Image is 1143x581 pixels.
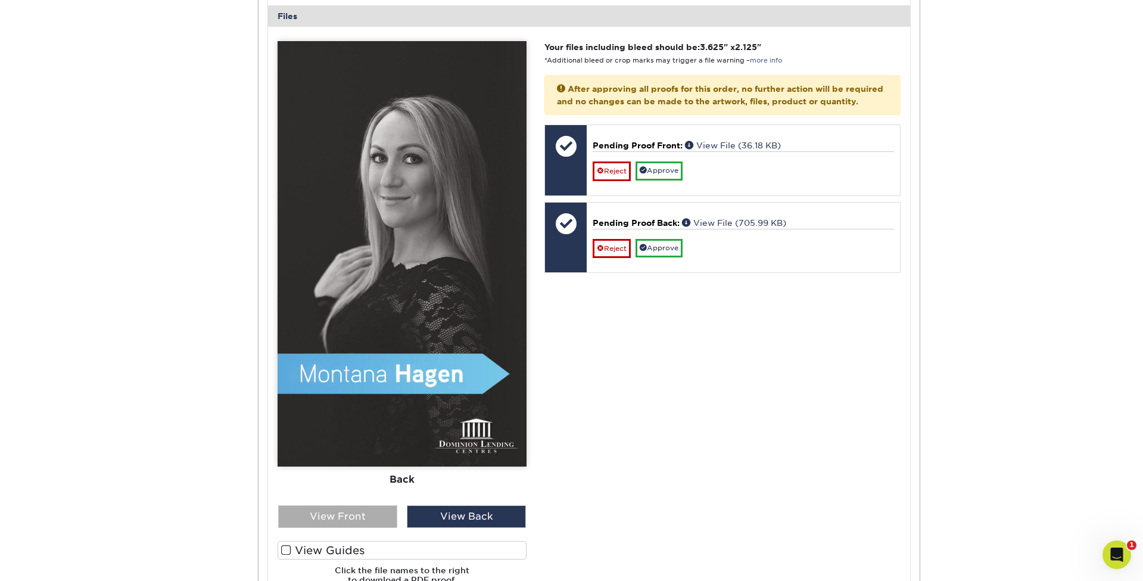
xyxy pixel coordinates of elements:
[593,161,631,181] a: Reject
[685,141,781,150] a: View File (36.18 KB)
[268,5,910,27] div: Files
[593,239,631,258] a: Reject
[278,467,527,493] div: Back
[278,541,527,560] label: View Guides
[750,57,782,64] a: more info
[557,84,883,105] strong: After approving all proofs for this order, no further action will be required and no changes can ...
[278,505,397,528] div: View Front
[544,42,761,52] strong: Your files including bleed should be: " x "
[682,218,786,228] a: View File (705.99 KB)
[593,218,680,228] span: Pending Proof Back:
[636,161,683,180] a: Approve
[593,141,683,150] span: Pending Proof Front:
[407,505,526,528] div: View Back
[1102,540,1131,569] iframe: Intercom live chat
[1127,540,1136,550] span: 1
[636,239,683,257] a: Approve
[735,42,757,52] span: 2.125
[544,57,782,64] small: *Additional bleed or crop marks may trigger a file warning –
[700,42,724,52] span: 3.625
